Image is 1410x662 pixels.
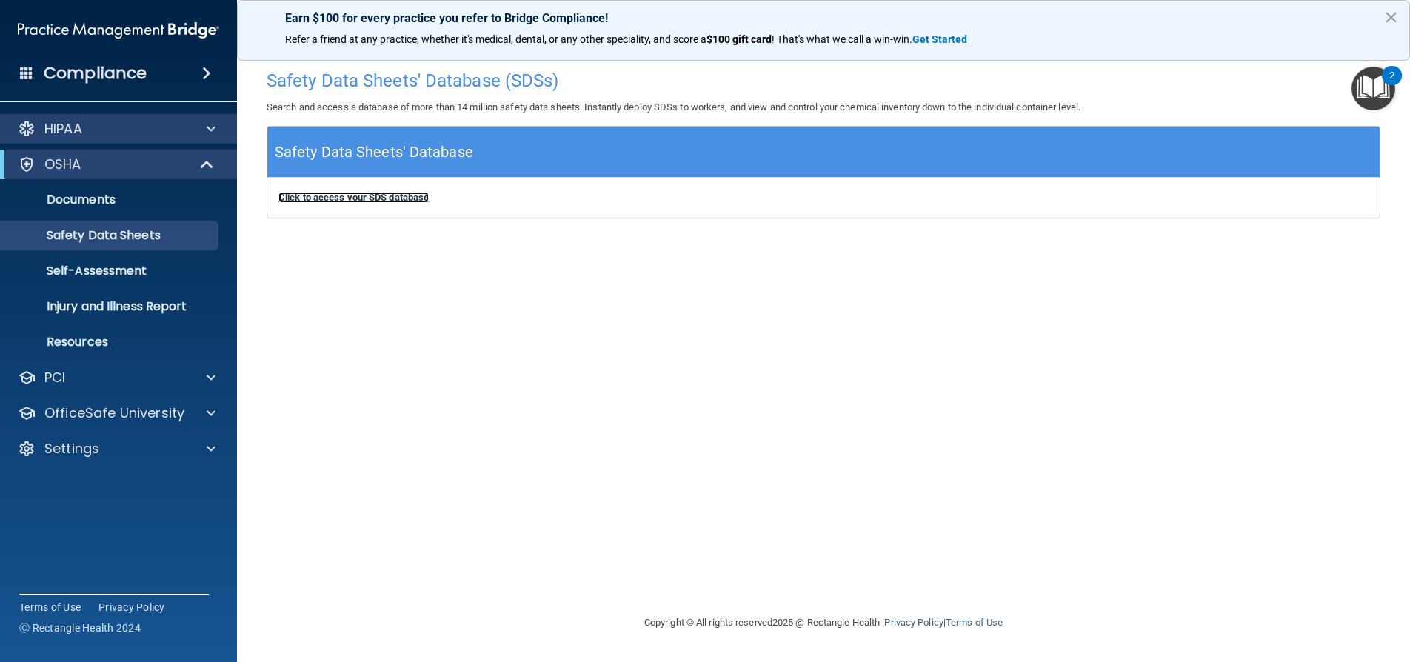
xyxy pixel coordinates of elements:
span: Ⓒ Rectangle Health 2024 [19,621,141,635]
p: Settings [44,440,99,458]
button: Close [1384,5,1398,29]
h4: Safety Data Sheets' Database (SDSs) [267,71,1380,90]
p: PCI [44,369,65,387]
div: 2 [1389,76,1394,95]
div: Copyright © All rights reserved 2025 @ Rectangle Health | | [553,599,1094,646]
button: Open Resource Center, 2 new notifications [1351,67,1395,110]
p: Injury and Illness Report [10,299,212,314]
h5: Safety Data Sheets' Database [275,139,473,165]
strong: Get Started [912,33,967,45]
p: Earn $100 for every practice you refer to Bridge Compliance! [285,11,1362,25]
a: Terms of Use [19,600,81,615]
p: Documents [10,193,212,207]
strong: $100 gift card [706,33,772,45]
p: Safety Data Sheets [10,228,212,243]
p: OSHA [44,156,81,173]
a: Click to access your SDS database [278,192,429,203]
a: OSHA [18,156,215,173]
p: OfficeSafe University [44,404,184,422]
a: Settings [18,440,215,458]
a: OfficeSafe University [18,404,215,422]
a: Privacy Policy [98,600,165,615]
p: Self-Assessment [10,264,212,278]
span: Refer a friend at any practice, whether it's medical, dental, or any other speciality, and score a [285,33,706,45]
a: PCI [18,369,215,387]
p: HIPAA [44,120,82,138]
a: Get Started [912,33,969,45]
img: PMB logo [18,16,219,45]
a: Privacy Policy [884,617,943,628]
p: Resources [10,335,212,350]
a: HIPAA [18,120,215,138]
h4: Compliance [44,63,147,84]
span: ! That's what we call a win-win. [772,33,912,45]
a: Terms of Use [946,617,1003,628]
p: Search and access a database of more than 14 million safety data sheets. Instantly deploy SDSs to... [267,98,1380,116]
